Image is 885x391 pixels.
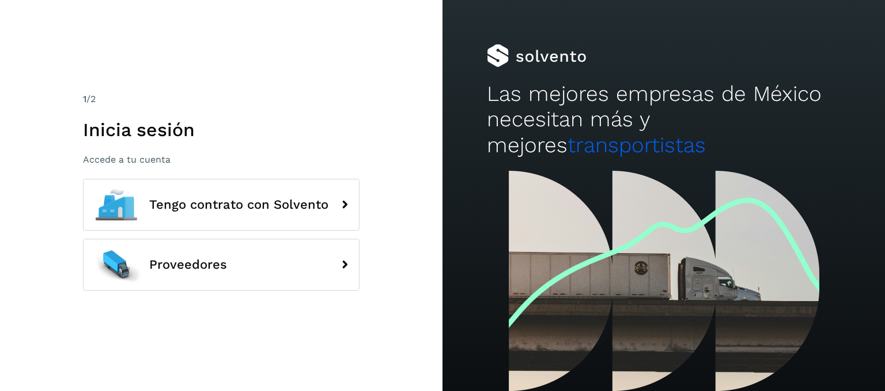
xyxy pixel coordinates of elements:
[83,239,360,291] button: Proveedores
[83,119,360,141] h1: Inicia sesión
[487,81,841,158] h2: Las mejores empresas de México necesitan más y mejores
[83,93,86,104] span: 1
[83,154,360,165] p: Accede a tu cuenta
[149,258,227,272] span: Proveedores
[149,198,328,212] span: Tengo contrato con Solvento
[83,92,360,106] div: /2
[83,179,360,231] button: Tengo contrato con Solvento
[568,133,706,157] span: transportistas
